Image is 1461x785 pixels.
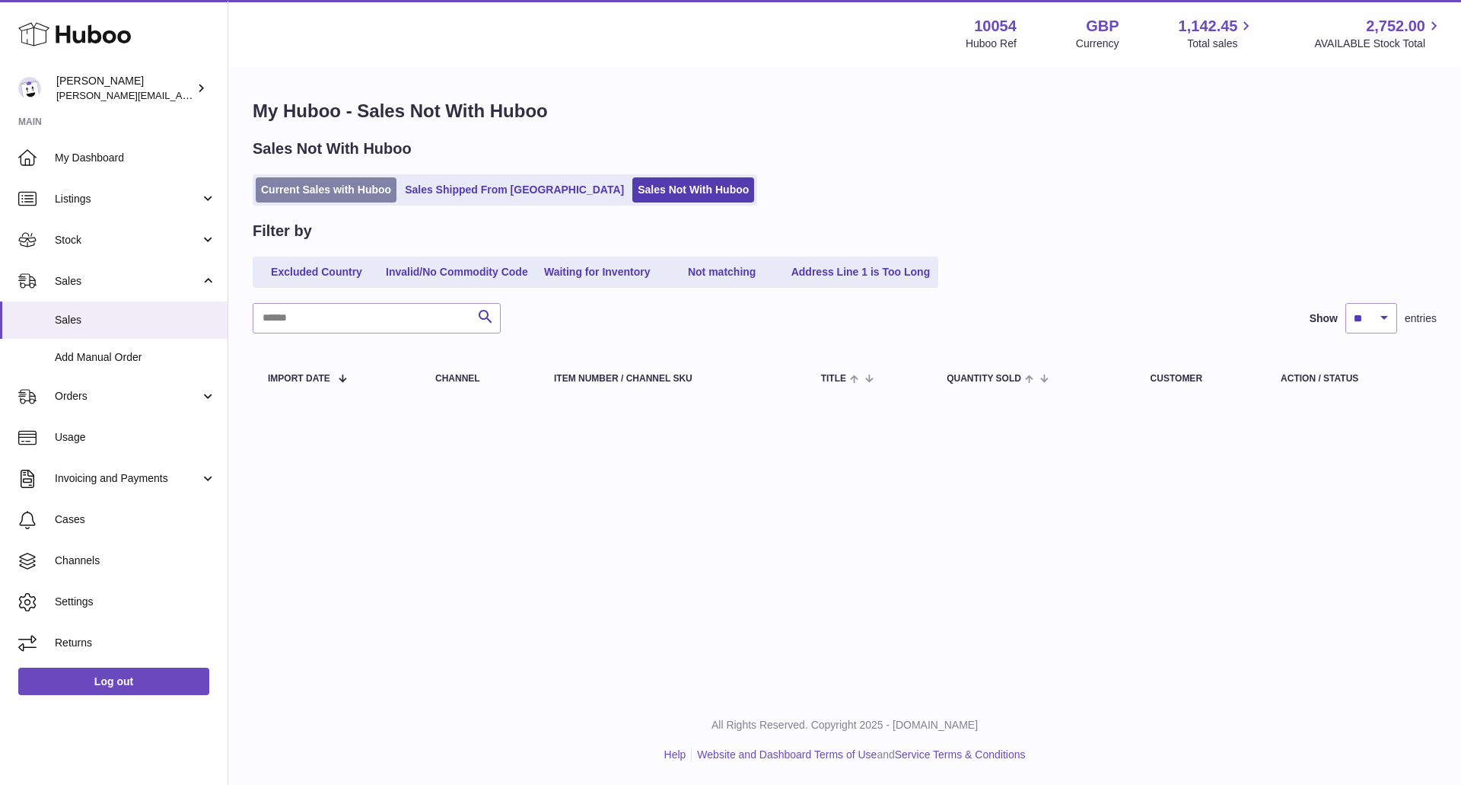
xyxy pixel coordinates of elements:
[55,151,216,165] span: My Dashboard
[18,77,41,100] img: luz@capsuline.com
[55,192,200,206] span: Listings
[1281,374,1421,384] div: Action / Status
[256,177,396,203] a: Current Sales with Huboo
[1310,311,1338,326] label: Show
[55,595,216,609] span: Settings
[399,177,629,203] a: Sales Shipped From [GEOGRAPHIC_DATA]
[55,274,200,289] span: Sales
[55,350,216,365] span: Add Manual Order
[1179,16,1256,51] a: 1,142.45 Total sales
[55,233,200,247] span: Stock
[1366,16,1425,37] span: 2,752.00
[55,471,200,486] span: Invoicing and Payments
[1314,37,1443,51] span: AVAILABLE Stock Total
[18,668,209,695] a: Log out
[56,74,193,103] div: [PERSON_NAME]
[1086,16,1119,37] strong: GBP
[1151,374,1250,384] div: Customer
[55,554,216,568] span: Channels
[1179,16,1238,37] span: 1,142.45
[697,748,877,761] a: Website and Dashboard Terms of Use
[536,260,658,285] a: Waiting for Inventory
[1314,16,1443,51] a: 2,752.00 AVAILABLE Stock Total
[947,374,1021,384] span: Quantity Sold
[661,260,783,285] a: Not matching
[974,16,1017,37] strong: 10054
[1405,311,1437,326] span: entries
[55,512,216,527] span: Cases
[56,89,305,101] span: [PERSON_NAME][EMAIL_ADDRESS][DOMAIN_NAME]
[256,260,377,285] a: Excluded Country
[1187,37,1255,51] span: Total sales
[240,718,1449,732] p: All Rights Reserved. Copyright 2025 - [DOMAIN_NAME]
[554,374,791,384] div: Item Number / Channel SKU
[253,99,1437,123] h1: My Huboo - Sales Not With Huboo
[664,748,686,761] a: Help
[692,748,1025,762] li: and
[632,177,754,203] a: Sales Not With Huboo
[55,636,216,650] span: Returns
[55,313,216,327] span: Sales
[895,748,1026,761] a: Service Terms & Conditions
[55,430,216,445] span: Usage
[821,374,846,384] span: Title
[435,374,524,384] div: Channel
[786,260,936,285] a: Address Line 1 is Too Long
[380,260,533,285] a: Invalid/No Commodity Code
[268,374,330,384] span: Import date
[253,139,412,159] h2: Sales Not With Huboo
[966,37,1017,51] div: Huboo Ref
[1076,37,1119,51] div: Currency
[55,389,200,404] span: Orders
[253,221,312,241] h2: Filter by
